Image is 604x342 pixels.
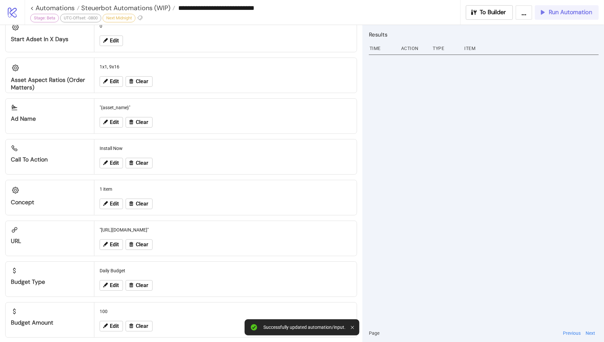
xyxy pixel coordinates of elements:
[60,14,101,22] div: UTC-Offset: -0800
[97,224,354,236] div: "[URL][DOMAIN_NAME]"
[97,264,354,277] div: Daily Budget
[11,278,89,286] div: Budget Type
[11,76,89,91] div: Asset Aspect Ratios (Order Matters)
[136,119,148,125] span: Clear
[100,239,123,250] button: Edit
[110,79,119,85] span: Edit
[100,36,123,46] button: Edit
[100,280,123,291] button: Edit
[126,280,153,291] button: Clear
[549,9,592,16] span: Run Automation
[136,323,148,329] span: Clear
[584,330,597,337] button: Next
[516,5,532,20] button: ...
[369,42,396,55] div: Time
[400,42,427,55] div: Action
[136,242,148,248] span: Clear
[561,330,583,337] button: Previous
[126,76,153,87] button: Clear
[11,115,89,123] div: Ad Name
[97,142,354,155] div: Install Now
[263,325,346,330] div: Successfully updated automation/input.
[535,5,599,20] button: Run Automation
[369,30,599,39] h2: Results
[110,160,119,166] span: Edit
[110,119,119,125] span: Edit
[136,282,148,288] span: Clear
[466,5,513,20] button: To Builder
[11,319,89,327] div: Budget Amount
[11,156,89,163] div: Call to Action
[136,201,148,207] span: Clear
[100,158,123,168] button: Edit
[11,199,89,206] div: Concept
[30,14,59,22] div: Stage: Beta
[97,183,354,195] div: 1 item
[369,330,379,337] span: Page
[97,101,354,114] div: "{asset_name}"
[480,9,506,16] span: To Builder
[126,239,153,250] button: Clear
[80,4,170,12] span: Steuerbot Automations (WIP)
[136,160,148,166] span: Clear
[11,237,89,245] div: URL
[30,5,80,11] a: < Automations
[80,5,175,11] a: Steuerbot Automations (WIP)
[110,201,119,207] span: Edit
[110,242,119,248] span: Edit
[100,199,123,209] button: Edit
[126,117,153,128] button: Clear
[97,305,354,318] div: 100
[100,76,123,87] button: Edit
[464,42,599,55] div: Item
[126,199,153,209] button: Clear
[110,282,119,288] span: Edit
[11,36,89,43] div: Start Adset in X Days
[126,321,153,331] button: Clear
[97,61,354,73] div: 1x1, 9x16
[103,14,135,22] div: Next Midnight
[100,117,123,128] button: Edit
[97,20,354,32] div: 0
[126,158,153,168] button: Clear
[100,321,123,331] button: Edit
[110,323,119,329] span: Edit
[432,42,459,55] div: Type
[136,79,148,85] span: Clear
[110,38,119,44] span: Edit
